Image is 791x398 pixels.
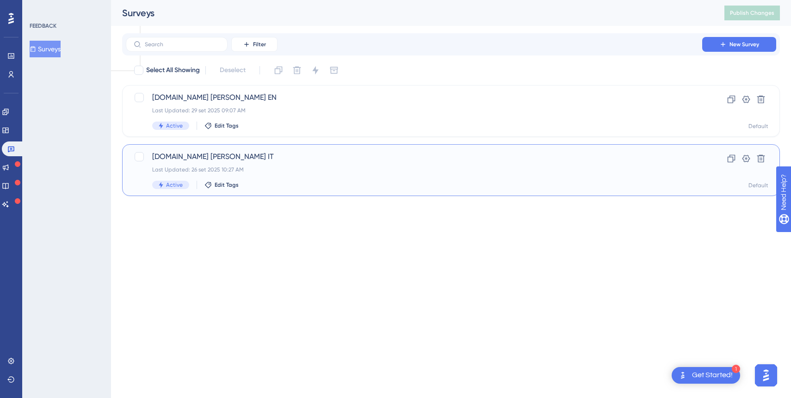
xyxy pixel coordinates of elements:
button: Surveys [30,41,61,57]
div: Default [748,182,768,189]
span: Need Help? [22,2,58,13]
button: Publish Changes [724,6,780,20]
button: Edit Tags [204,122,239,129]
div: Open Get Started! checklist, remaining modules: 1 [672,367,740,384]
span: Edit Tags [215,122,239,129]
span: Publish Changes [730,9,774,17]
span: [DOMAIN_NAME] [PERSON_NAME] EN [152,92,676,103]
span: Filter [253,41,266,48]
div: Last Updated: 26 set 2025 10:27 AM [152,166,676,173]
div: Get Started! [692,370,733,380]
iframe: UserGuiding AI Assistant Launcher [752,361,780,389]
img: launcher-image-alternative-text [677,370,688,381]
span: [DOMAIN_NAME] [PERSON_NAME] IT [152,151,676,162]
button: Filter [231,37,278,52]
input: Search [145,41,220,48]
span: Active [166,181,183,189]
div: FEEDBACK [30,22,56,30]
button: Deselect [211,62,254,79]
div: 1 [732,365,740,373]
span: Deselect [220,65,246,76]
span: Active [166,122,183,129]
button: Edit Tags [204,181,239,189]
span: Edit Tags [215,181,239,189]
span: New Survey [729,41,759,48]
div: Surveys [122,6,701,19]
div: Default [748,122,768,130]
span: Select All Showing [146,65,200,76]
div: Last Updated: 29 set 2025 09:07 AM [152,107,676,114]
button: New Survey [702,37,776,52]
